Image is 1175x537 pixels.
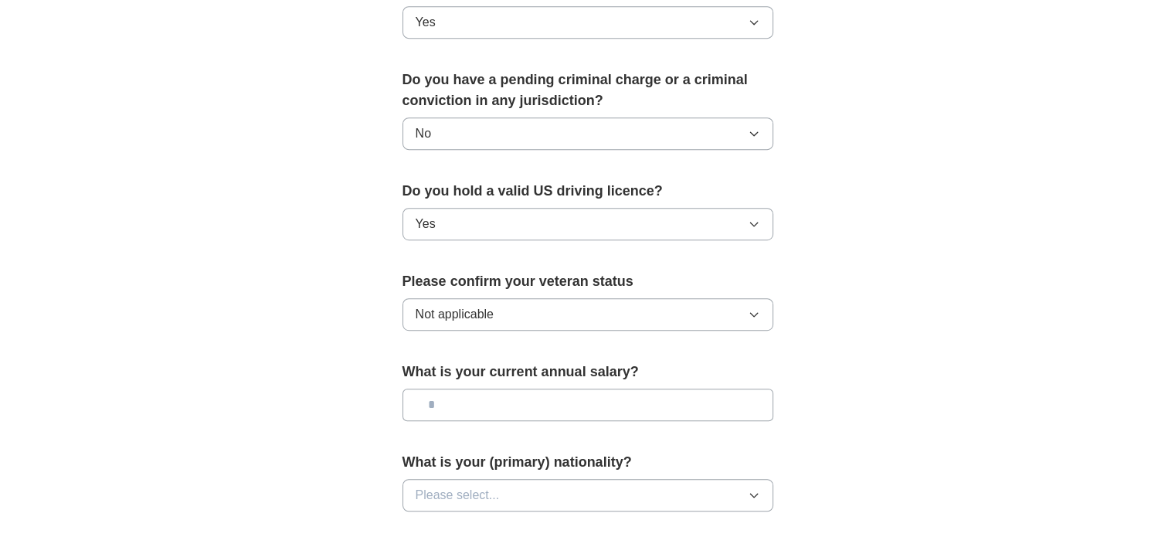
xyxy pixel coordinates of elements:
button: Yes [402,208,773,240]
label: What is your (primary) nationality? [402,452,773,473]
button: No [402,117,773,150]
label: Do you have a pending criminal charge or a criminal conviction in any jurisdiction? [402,70,773,111]
label: What is your current annual salary? [402,362,773,382]
span: No [416,124,431,143]
span: Yes [416,13,436,32]
span: Not applicable [416,305,494,324]
button: Not applicable [402,298,773,331]
label: Do you hold a valid US driving licence? [402,181,773,202]
button: Please select... [402,479,773,512]
span: Please select... [416,486,500,505]
button: Yes [402,6,773,39]
span: Yes [416,215,436,233]
label: Please confirm your veteran status [402,271,773,292]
